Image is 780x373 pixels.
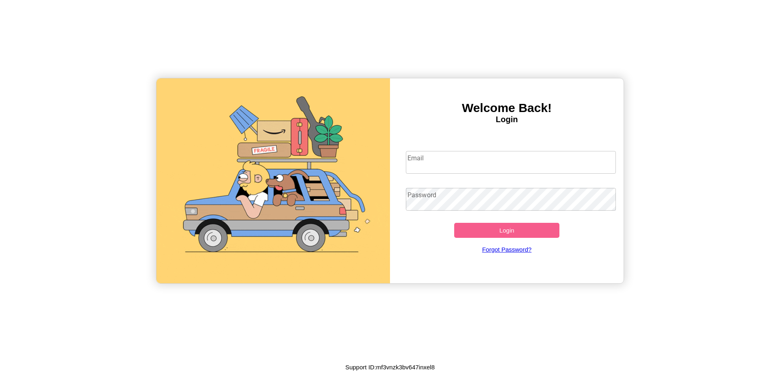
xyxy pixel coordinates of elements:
[390,101,624,115] h3: Welcome Back!
[402,238,612,261] a: Forgot Password?
[390,115,624,124] h4: Login
[345,362,435,373] p: Support ID: mf3vnzk3bv647inxel8
[156,78,390,283] img: gif
[454,223,559,238] button: Login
